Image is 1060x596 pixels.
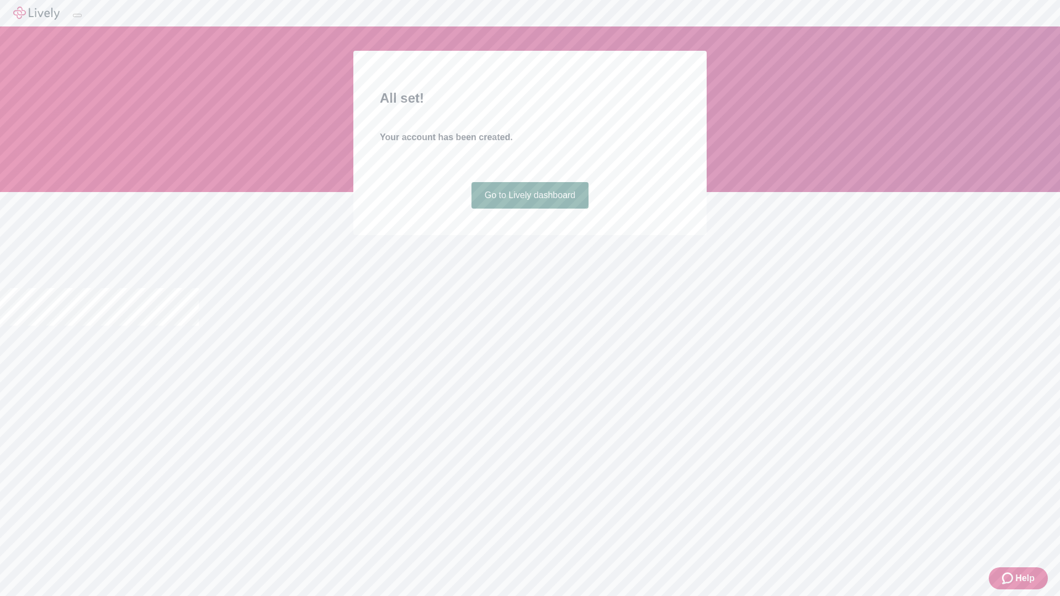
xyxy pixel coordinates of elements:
[73,14,82,17] button: Log out
[471,182,589,209] a: Go to Lively dashboard
[380,88,680,108] h2: All set!
[989,567,1048,589] button: Zendesk support iconHelp
[13,7,60,20] img: Lively
[1015,572,1035,585] span: Help
[1002,572,1015,585] svg: Zendesk support icon
[380,131,680,144] h4: Your account has been created.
